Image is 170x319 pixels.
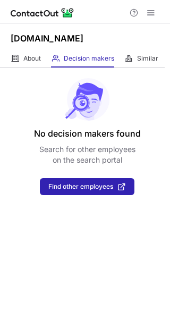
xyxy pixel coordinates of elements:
img: No leads found [64,78,110,121]
span: About [23,54,41,63]
p: Search for other employees on the search portal [39,144,135,165]
h1: [DOMAIN_NAME] [11,32,83,45]
span: Similar [137,54,158,63]
button: Find other employees [40,178,134,195]
span: Find other employees [48,183,113,190]
img: ContactOut v5.3.10 [11,6,74,19]
header: No decision makers found [34,127,141,140]
span: Decision makers [64,54,114,63]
